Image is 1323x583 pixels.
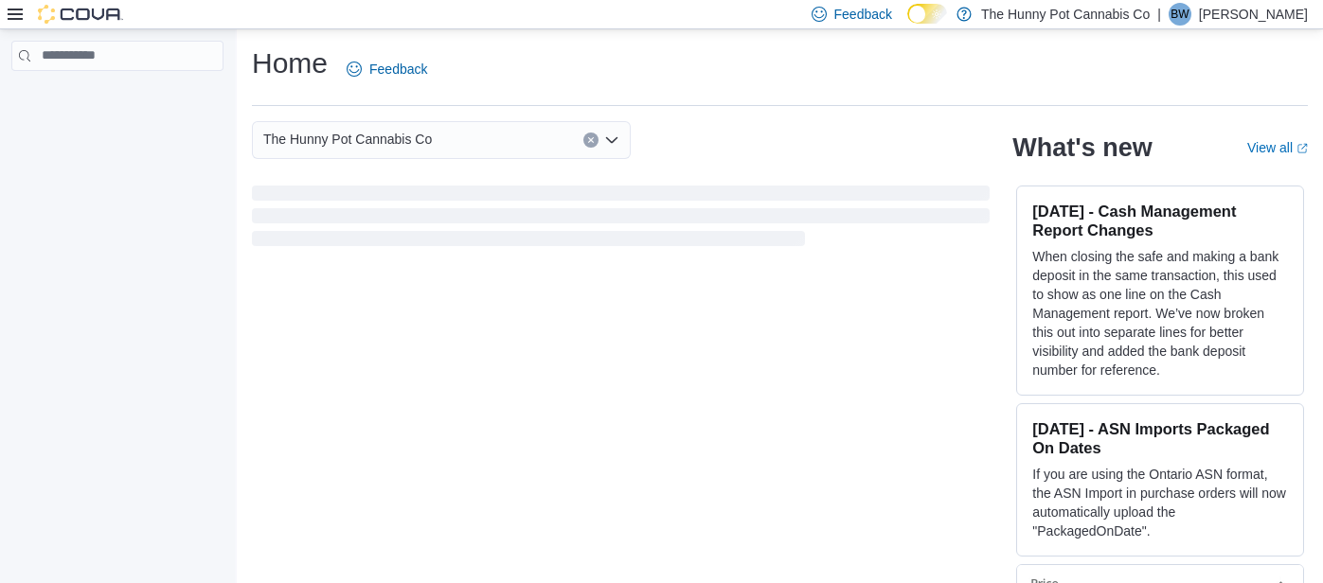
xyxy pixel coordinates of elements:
[907,24,908,25] span: Dark Mode
[1032,419,1288,457] h3: [DATE] - ASN Imports Packaged On Dates
[1032,465,1288,540] p: If you are using the Ontario ASN format, the ASN Import in purchase orders will now automatically...
[1157,3,1161,26] p: |
[1012,132,1152,163] h2: What's new
[907,4,947,24] input: Dark Mode
[583,132,599,148] button: Clear input
[1199,3,1308,26] p: [PERSON_NAME]
[369,60,427,79] span: Feedback
[11,75,223,120] nav: Complex example
[252,44,328,82] h1: Home
[1169,3,1191,26] div: Bonnie Wong
[38,5,123,24] img: Cova
[1032,202,1288,239] h3: [DATE] - Cash Management Report Changes
[604,132,619,148] button: Open list of options
[1032,247,1288,380] p: When closing the safe and making a bank deposit in the same transaction, this used to show as one...
[339,50,435,88] a: Feedback
[1296,143,1308,154] svg: External link
[981,3,1150,26] p: The Hunny Pot Cannabis Co
[1247,140,1308,155] a: View allExternal link
[252,189,990,250] span: Loading
[1171,3,1189,26] span: BW
[834,5,892,24] span: Feedback
[263,128,432,150] span: The Hunny Pot Cannabis Co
